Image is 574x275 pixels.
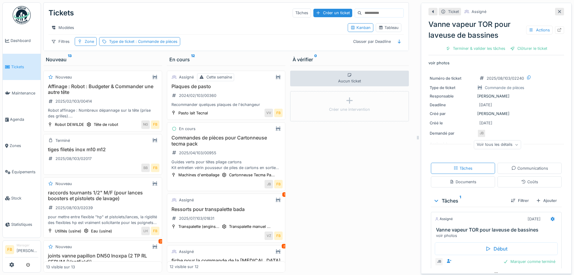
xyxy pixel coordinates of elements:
[91,228,112,234] div: Eau (usine)
[430,120,475,126] div: Créé le
[178,110,208,116] div: Pasto lait Tecnal
[534,197,559,205] div: Ajouter
[170,102,283,107] div: Recommander quelques plaques de l'échangeur
[3,27,41,54] a: Dashboard
[12,169,38,175] span: Équipements
[430,75,475,81] div: Numéro de ticket
[460,197,461,204] sup: 1
[521,179,538,185] div: Coûts
[151,164,159,172] div: FB
[170,135,283,146] h3: Commandes de pièces pour Cartonneuse tecma pack
[11,64,38,70] span: Tickets
[428,19,564,41] div: Vanne vapeur TOR pour laveuse de bassines
[293,8,311,17] div: Tâches
[474,140,521,149] div: Voir tous les détails
[229,224,271,229] div: Transpalette manuel ...
[274,232,283,240] div: FB
[508,44,550,53] div: Clôturer le ticket
[11,195,38,201] span: Stock
[46,190,159,201] h3: raccords tournants 1/2" M/F (pour lances boosters et pistolets de lavage)
[11,38,38,43] span: Dashboard
[3,185,41,211] a: Stock
[265,232,273,240] div: VZ
[178,224,219,229] div: Transpalette (engins...
[435,242,558,255] div: Début
[55,228,81,234] div: Utilités (usine)
[46,84,159,95] h3: Affinage : Robot : Budgeter & Commander une autre tête
[179,126,196,132] div: En cours
[55,244,72,250] div: Nouveau
[350,37,394,46] div: Classer par Deadline
[501,257,558,266] div: Marquer comme terminé
[55,181,72,187] div: Nouveau
[430,130,475,136] div: Demandé par
[141,164,150,172] div: BB
[85,39,94,44] div: Zone
[274,109,283,117] div: FB
[3,80,41,106] a: Maintenance
[158,239,163,244] div: 2
[178,172,219,178] div: Machines d'emballage
[46,253,159,264] h3: joints vanne papillon DN50 Inoxpa (2 TP RL SERUM (Ventfield))
[191,56,195,63] sup: 12
[170,206,283,212] h3: Ressorts pour transpalette bada
[487,75,524,81] div: 2025/08/103/02240
[508,197,531,205] div: Filtrer
[430,111,475,117] div: Créé par
[179,216,214,221] div: 2025/07/103/01831
[5,243,38,257] a: FB Manager[PERSON_NAME]
[448,9,459,14] div: Ticket
[314,56,317,63] sup: 0
[229,172,275,178] div: Cartonneuse Tecma Pa...
[435,257,443,266] div: JB
[141,227,150,235] div: LH
[430,111,563,117] div: [PERSON_NAME]
[49,37,72,46] div: Filtres
[450,179,476,185] div: Documents
[49,5,74,21] div: Tickets
[430,93,563,99] div: [PERSON_NAME]
[55,122,84,127] div: Robot DEWILDE
[479,102,492,108] div: [DATE]
[55,74,72,80] div: Nouveau
[179,249,194,254] div: Assigné
[3,211,41,238] a: Statistiques
[169,56,283,63] div: En cours
[485,85,524,91] div: Commande de pièces
[11,222,38,227] span: Statistiques
[170,258,283,269] h3: fiche pour la commande de la [MEDICAL_DATA] sur la vemag
[94,122,118,127] div: Tête de robot
[10,143,38,149] span: Zones
[472,9,486,14] div: Assigné
[46,147,159,152] h3: tiges filetés inox m10 m12
[55,156,92,161] div: 2025/08/103/02017
[528,216,541,222] div: [DATE]
[290,71,409,86] div: Aucun ticket
[443,44,508,53] div: Terminer & valider les tâches
[170,84,283,89] h3: Plaques de pasto
[17,243,38,248] div: Manager
[430,102,475,108] div: Deadline
[179,93,216,98] div: 2024/02/103/00360
[55,138,70,143] div: Terminé
[49,23,77,32] div: Modèles
[141,120,150,129] div: NG
[151,120,159,129] div: FB
[329,107,370,112] div: Créer une intervention
[293,56,406,63] div: À vérifier
[5,245,14,254] li: FB
[109,39,177,44] div: Type de ticket
[46,107,159,119] div: Robot affinage : Nombreux dépannage sur la tête (prise des grilles). Les techniciens n'ont pas tj...
[46,264,75,270] div: 13 visible sur 13
[10,117,38,122] span: Agenda
[179,150,216,156] div: 2025/04/103/00955
[3,54,41,80] a: Tickets
[170,159,283,171] div: Guides verts pour têtes pliage cartons Kit entretien vérin pousseur de piles de cartons en sortie...
[436,233,559,238] div: voir photos
[3,159,41,185] a: Équipements
[68,56,72,63] sup: 13
[12,90,38,96] span: Maintenance
[282,244,287,248] div: 2
[3,106,41,133] a: Agenda
[479,120,492,126] div: [DATE]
